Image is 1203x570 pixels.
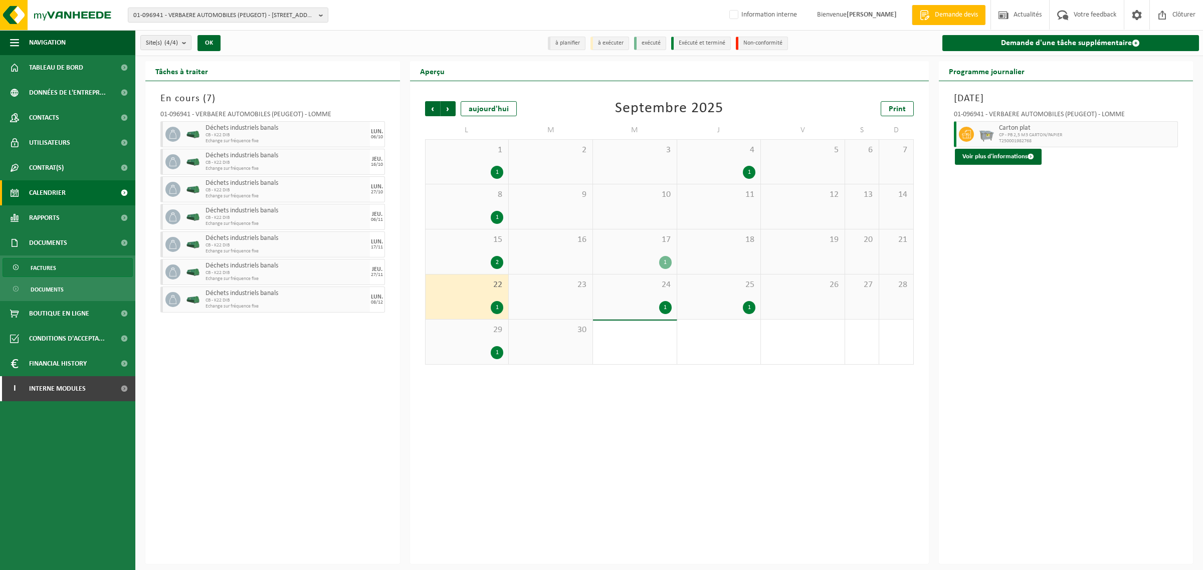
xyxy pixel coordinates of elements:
span: 3 [598,145,672,156]
div: 1 [491,211,503,224]
img: HK-XK-22-GN-00 [185,158,200,166]
td: J [677,121,761,139]
button: Voir plus d'informations [955,149,1042,165]
div: 27/10 [371,190,383,195]
div: JEU. [372,156,382,162]
div: 1 [491,301,503,314]
div: 17/11 [371,245,383,250]
span: 4 [682,145,756,156]
td: M [509,121,593,139]
li: à exécuter [590,37,629,50]
span: Suivant [441,101,456,116]
div: JEU. [372,211,382,217]
span: Echange sur fréquence fixe [206,248,367,254]
span: Contacts [29,105,59,130]
span: Déchets industriels banals [206,290,367,298]
span: 20 [850,234,874,245]
span: Demande devis [932,10,980,20]
span: 24 [598,279,672,291]
span: Documents [31,280,64,299]
span: 18 [682,234,756,245]
div: LUN. [371,129,383,135]
span: Déchets industriels banals [206,234,367,242]
span: Données de l'entrepr... [29,80,106,105]
span: Utilisateurs [29,130,70,155]
div: aujourd'hui [461,101,517,116]
div: 1 [743,301,755,314]
span: 21 [884,234,908,245]
span: Déchets industriels banals [206,152,367,160]
span: Factures [31,258,56,277]
div: 06/10 [371,135,383,140]
span: 14 [884,189,908,200]
img: HK-XK-22-GN-00 [185,296,200,304]
div: 27/11 [371,272,383,277]
img: WB-2500-GAL-GY-01 [979,127,994,142]
span: Financial History [29,351,87,376]
span: CB - K22 DIB [206,298,367,304]
span: Déchets industriels banals [206,262,367,270]
div: 2 [491,256,503,269]
a: Print [881,101,914,116]
span: 6 [850,145,874,156]
button: OK [197,35,221,51]
span: 29 [431,325,504,336]
span: Interne modules [29,376,86,401]
td: V [761,121,845,139]
span: Précédent [425,101,440,116]
div: Septembre 2025 [615,101,723,116]
span: I [10,376,19,401]
img: HK-XK-22-GN-00 [185,213,200,221]
div: JEU. [372,266,382,272]
span: Print [889,105,906,113]
img: HK-XK-22-GN-00 [185,268,200,276]
div: LUN. [371,239,383,245]
a: Factures [3,258,133,277]
span: Déchets industriels banals [206,207,367,215]
span: Tableau de bord [29,55,83,80]
span: 28 [884,279,908,291]
span: 7 [884,145,908,156]
li: Non-conformité [736,37,788,50]
span: 25 [682,279,756,291]
td: S [845,121,879,139]
span: CB - K22 DIB [206,215,367,221]
span: 27 [850,279,874,291]
span: CP - PB 2,5 M3 CARTON/PAPIER [999,132,1175,138]
span: 2 [514,145,587,156]
div: 06/11 [371,217,383,222]
span: Site(s) [146,36,178,51]
div: 08/12 [371,300,383,305]
span: CB - K22 DIB [206,187,367,193]
span: 10 [598,189,672,200]
h3: En cours ( ) [160,91,385,106]
strong: [PERSON_NAME] [847,11,897,19]
span: 12 [766,189,840,200]
li: exécuté [634,37,666,50]
img: HK-XK-22-GN-00 [185,131,200,138]
span: 01-096941 - VERBAERE AUTOMOBILES (PEUGEOT) - [STREET_ADDRESS] [133,8,315,23]
count: (4/4) [164,40,178,46]
span: Calendrier [29,180,66,205]
h2: Programme journalier [939,61,1035,81]
span: CB - K22 DIB [206,132,367,138]
td: M [593,121,677,139]
span: Documents [29,230,67,255]
li: Exécuté et terminé [671,37,731,50]
span: 23 [514,279,587,291]
div: 1 [491,166,503,179]
h2: Tâches à traiter [145,61,218,81]
span: CB - K22 DIB [206,270,367,276]
span: 17 [598,234,672,245]
span: 26 [766,279,840,291]
td: D [879,121,913,139]
h2: Aperçu [410,61,455,81]
span: 22 [431,279,504,291]
img: HK-XK-22-GN-00 [185,186,200,193]
span: Contrat(s) [29,155,64,180]
div: 01-096941 - VERBAERE AUTOMOBILES (PEUGEOT) - LOMME [160,111,385,121]
h3: [DATE] [954,91,1178,106]
span: 19 [766,234,840,245]
span: Boutique en ligne [29,301,89,326]
span: 13 [850,189,874,200]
